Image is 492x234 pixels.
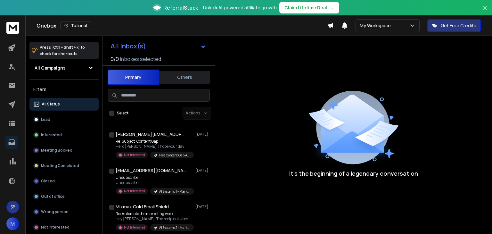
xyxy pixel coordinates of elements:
p: [DATE] [195,204,210,209]
p: Unsubscribe [116,180,193,185]
button: Primary [108,70,159,85]
button: All Inbox(s) [105,40,211,53]
p: Not Interested [124,225,145,230]
button: M [6,217,19,230]
button: Out of office [29,190,99,203]
p: Wrong person [41,209,69,214]
h3: Inboxes selected [120,55,161,63]
p: Re: Automate the marketing work [116,211,193,216]
p: Free Content Gap Analysis 2 - Marketing Managers 100 [159,153,190,158]
p: Meeting Booked [41,148,72,153]
button: Not Interested [29,221,99,234]
p: Lead [41,117,50,122]
p: Press to check for shortcuts. [40,44,85,57]
span: Ctrl + Shift + k [52,44,79,51]
p: Out of office [41,194,65,199]
p: All Status [42,102,60,107]
span: → [330,4,334,11]
p: Meeting Completed [41,163,79,168]
p: [DATE] [195,168,210,173]
p: Not Interested [124,153,145,157]
button: Claim Lifetime Deal→ [279,2,339,13]
span: 9 / 9 [111,55,119,63]
h1: [PERSON_NAME][EMAIL_ADDRESS][DOMAIN_NAME] [116,131,186,138]
h1: [EMAIL_ADDRESS][DOMAIN_NAME] [116,167,186,174]
p: Unsubscribe [116,175,193,180]
button: Tutorial [60,21,91,30]
p: Re: Subject: Content Gap [116,139,193,144]
button: Wrong person [29,205,99,218]
p: AI Systems 2 - Marketing Managers 100 [159,225,190,230]
button: All Status [29,98,99,111]
p: Hey [PERSON_NAME], The recipient uses Mixmax [116,216,193,221]
p: Get Free Credits [441,22,476,29]
p: Hello [PERSON_NAME], I hope your day [116,144,193,149]
p: Not Interested [41,225,70,230]
p: My Workspace [360,22,393,29]
button: Meeting Completed [29,159,99,172]
p: Interested [41,132,62,138]
label: Select [117,111,128,116]
p: Closed [41,179,55,184]
h1: All Campaigns [35,65,66,71]
button: Get Free Credits [427,19,481,32]
button: Close banner [481,4,489,19]
button: Interested [29,129,99,141]
p: Unlock AI-powered affiliate growth [203,4,277,11]
h3: Filters [29,85,99,94]
div: Onebox [37,21,327,30]
p: It’s the beginning of a legendary conversation [289,169,418,178]
h1: Mixmax Cold Email Shield [116,204,169,210]
p: AI Systems 1 - Marketing Managers 100 [159,189,190,194]
button: Others [159,70,210,84]
h1: All Inbox(s) [111,43,146,49]
button: Lead [29,113,99,126]
p: [DATE] [195,132,210,137]
span: ReferralStack [163,4,198,12]
p: Not Interested [124,189,145,194]
button: Closed [29,175,99,188]
button: All Campaigns [29,62,99,74]
button: Meeting Booked [29,144,99,157]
